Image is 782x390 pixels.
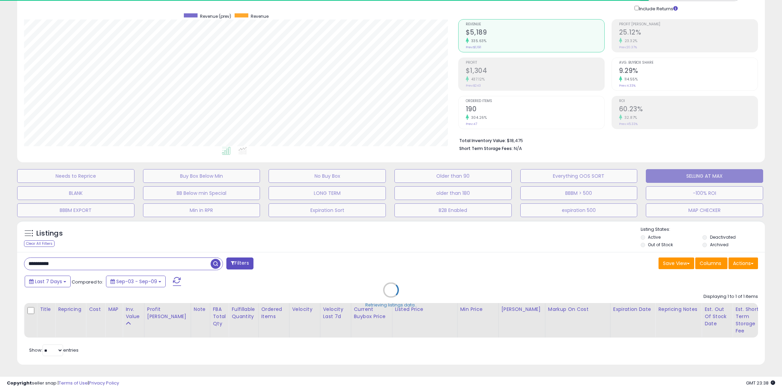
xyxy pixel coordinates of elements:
span: 2025-09-17 23:38 GMT [746,380,775,386]
button: Older than 90 [394,169,512,183]
small: 304.26% [469,115,487,120]
span: Revenue [466,23,604,26]
button: BB Below min Special [143,186,260,200]
small: 437.12% [469,77,485,82]
button: MAP CHECKER [646,203,763,217]
span: N/A [514,145,522,152]
small: Prev: $243 [466,84,481,88]
small: 32.87% [622,115,637,120]
h2: $5,189 [466,28,604,38]
small: Prev: 4.33% [619,84,636,88]
button: Needs to Reprice [17,169,134,183]
b: Short Term Storage Fees: [459,146,513,151]
button: expiration 500 [520,203,638,217]
a: Privacy Policy [89,380,119,386]
button: BBBM > 500 [520,186,638,200]
small: 114.55% [622,77,638,82]
b: Total Inventory Value: [459,138,506,143]
h2: $1,304 [466,67,604,76]
small: Prev: 45.33% [619,122,638,126]
span: Revenue [251,13,269,19]
small: 23.32% [622,38,638,43]
button: Everything OOS SORT [520,169,638,183]
div: seller snap | | [7,380,119,387]
span: Ordered Items [466,99,604,103]
h2: 25.12% [619,28,758,38]
div: Retrieving listings data.. [365,302,417,308]
button: Min in RPR [143,203,260,217]
strong: Copyright [7,380,32,386]
span: Profit [466,61,604,65]
a: Terms of Use [59,380,88,386]
h2: 60.23% [619,105,758,114]
h2: 9.29% [619,67,758,76]
button: older than 180 [394,186,512,200]
span: Avg. Buybox Share [619,61,758,65]
button: Expiration Sort [269,203,386,217]
span: Profit [PERSON_NAME] [619,23,758,26]
small: Prev: 47 [466,122,477,126]
span: Revenue (prev) [200,13,231,19]
button: -100% ROI [646,186,763,200]
button: SELLING AT MAX [646,169,763,183]
small: 335.63% [469,38,487,43]
button: LONG TERM [269,186,386,200]
h2: 190 [466,105,604,114]
small: Prev: 20.37% [619,45,637,49]
button: BLANK [17,186,134,200]
button: B2B Enabled [394,203,512,217]
button: Buy Box Below Min [143,169,260,183]
button: No Buy Box [269,169,386,183]
small: Prev: $1,191 [466,45,481,49]
div: Include Returns [629,4,686,12]
span: ROI [619,99,758,103]
li: $18,475 [459,136,753,144]
button: BBBM EXPORT [17,203,134,217]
